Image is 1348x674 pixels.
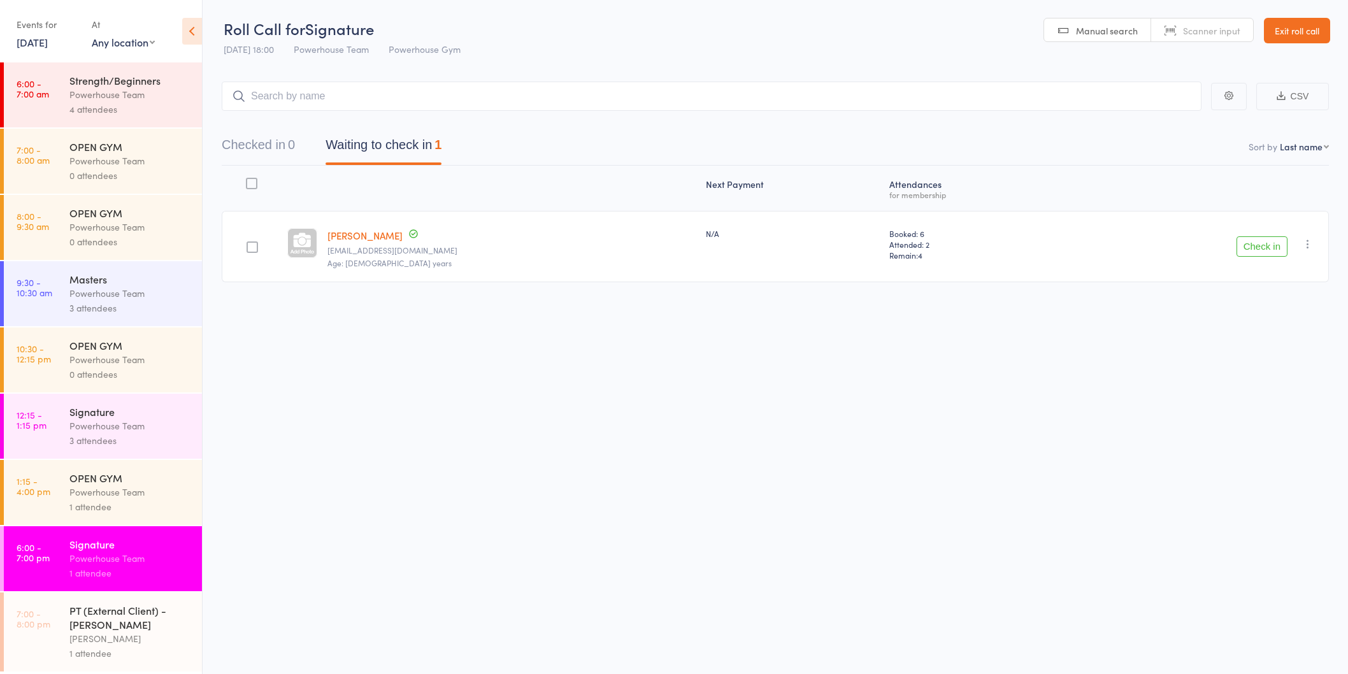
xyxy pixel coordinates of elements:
[17,476,50,496] time: 1:15 - 4:00 pm
[69,87,191,102] div: Powerhouse Team
[889,190,1060,199] div: for membership
[92,35,155,49] div: Any location
[69,631,191,646] div: [PERSON_NAME]
[1249,140,1277,153] label: Sort by
[224,43,274,55] span: [DATE] 18:00
[889,250,1060,261] span: Remain:
[69,471,191,485] div: OPEN GYM
[288,138,295,152] div: 0
[4,129,202,194] a: 7:00 -8:00 amOPEN GYMPowerhouse Team0 attendees
[69,537,191,551] div: Signature
[69,154,191,168] div: Powerhouse Team
[222,82,1201,111] input: Search by name
[224,18,305,39] span: Roll Call for
[4,195,202,260] a: 8:00 -9:30 amOPEN GYMPowerhouse Team0 attendees
[434,138,441,152] div: 1
[4,327,202,392] a: 10:30 -12:15 pmOPEN GYMPowerhouse Team0 attendees
[1183,24,1240,37] span: Scanner input
[69,485,191,499] div: Powerhouse Team
[69,301,191,315] div: 3 attendees
[1264,18,1330,43] a: Exit roll call
[69,286,191,301] div: Powerhouse Team
[4,526,202,591] a: 6:00 -7:00 pmSignaturePowerhouse Team1 attendee
[1076,24,1138,37] span: Manual search
[17,410,47,430] time: 12:15 - 1:15 pm
[17,145,50,165] time: 7:00 - 8:00 am
[17,277,52,298] time: 9:30 - 10:30 am
[17,211,49,231] time: 8:00 - 9:30 am
[17,608,50,629] time: 7:00 - 8:00 pm
[69,551,191,566] div: Powerhouse Team
[69,220,191,234] div: Powerhouse Team
[305,18,374,39] span: Signature
[17,35,48,49] a: [DATE]
[4,460,202,525] a: 1:15 -4:00 pmOPEN GYMPowerhouse Team1 attendee
[17,78,49,99] time: 6:00 - 7:00 am
[1237,236,1287,257] button: Check in
[327,257,452,268] span: Age: [DEMOGRAPHIC_DATA] years
[1256,83,1329,110] button: CSV
[4,261,202,326] a: 9:30 -10:30 amMastersPowerhouse Team3 attendees
[69,102,191,117] div: 4 attendees
[69,433,191,448] div: 3 attendees
[884,171,1065,205] div: Atten­dances
[69,73,191,87] div: Strength/Beginners
[69,566,191,580] div: 1 attendee
[69,234,191,249] div: 0 attendees
[701,171,885,205] div: Next Payment
[918,250,922,261] span: 4
[294,43,369,55] span: Powerhouse Team
[1280,140,1323,153] div: Last name
[17,14,79,35] div: Events for
[69,206,191,220] div: OPEN GYM
[4,394,202,459] a: 12:15 -1:15 pmSignaturePowerhouse Team3 attendees
[889,228,1060,239] span: Booked: 6
[326,131,441,165] button: Waiting to check in1
[69,499,191,514] div: 1 attendee
[389,43,461,55] span: Powerhouse Gym
[17,343,51,364] time: 10:30 - 12:15 pm
[327,246,696,255] small: cindylfisher@gmail.com
[69,272,191,286] div: Masters
[69,603,191,631] div: PT (External Client) - [PERSON_NAME]
[69,646,191,661] div: 1 attendee
[69,168,191,183] div: 0 attendees
[222,131,295,165] button: Checked in0
[69,140,191,154] div: OPEN GYM
[17,542,50,563] time: 6:00 - 7:00 pm
[4,62,202,127] a: 6:00 -7:00 amStrength/BeginnersPowerhouse Team4 attendees
[889,239,1060,250] span: Attended: 2
[69,405,191,419] div: Signature
[706,228,880,239] div: N/A
[69,352,191,367] div: Powerhouse Team
[92,14,155,35] div: At
[4,592,202,671] a: 7:00 -8:00 pmPT (External Client) - [PERSON_NAME][PERSON_NAME]1 attendee
[327,229,403,242] a: [PERSON_NAME]
[69,338,191,352] div: OPEN GYM
[69,367,191,382] div: 0 attendees
[69,419,191,433] div: Powerhouse Team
